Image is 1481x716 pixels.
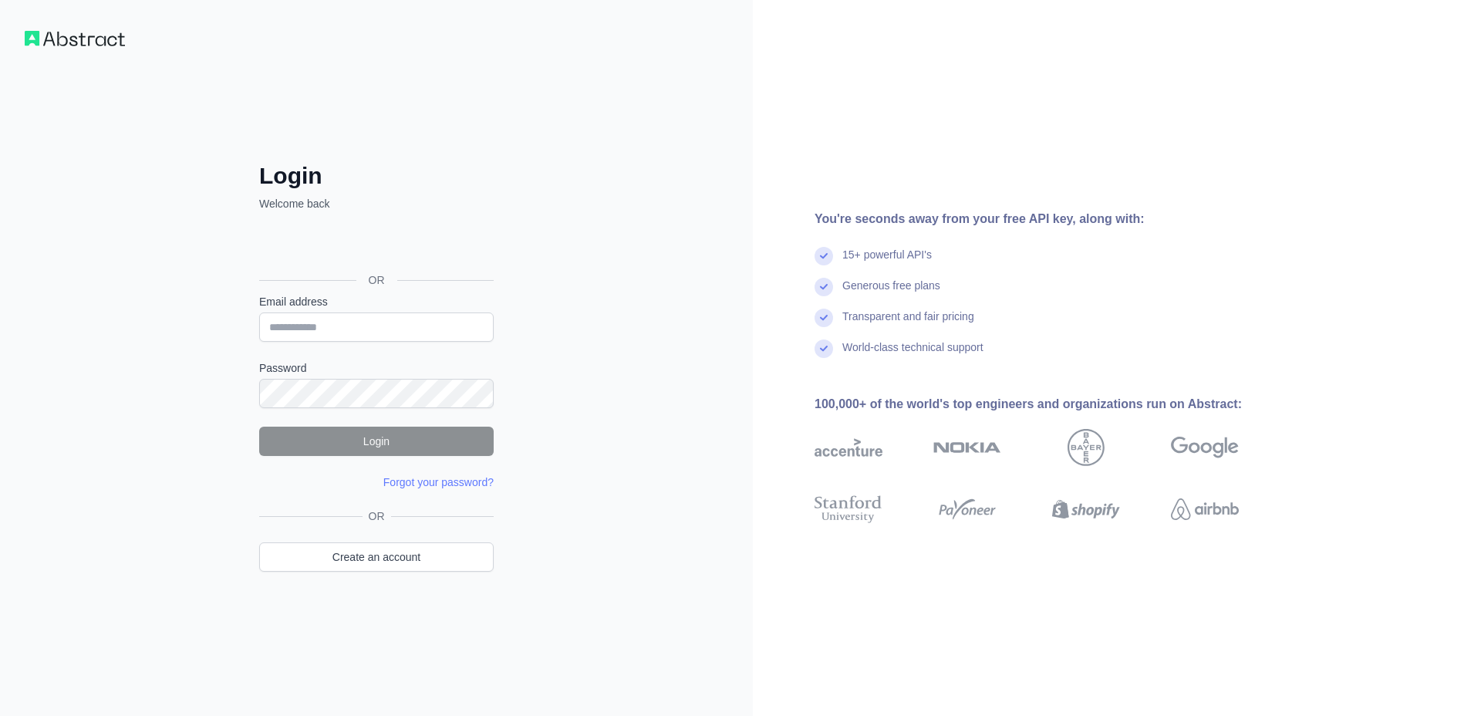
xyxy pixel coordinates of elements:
[933,492,1001,526] img: payoneer
[933,429,1001,466] img: nokia
[815,309,833,327] img: check mark
[1068,429,1105,466] img: bayer
[259,196,494,211] p: Welcome back
[815,339,833,358] img: check mark
[363,508,391,524] span: OR
[815,429,882,466] img: accenture
[815,210,1288,228] div: You're seconds away from your free API key, along with:
[25,31,125,46] img: Workflow
[815,395,1288,414] div: 100,000+ of the world's top engineers and organizations run on Abstract:
[1052,492,1120,526] img: shopify
[259,360,494,376] label: Password
[259,162,494,190] h2: Login
[259,542,494,572] a: Create an account
[251,228,498,262] iframe: Sign in with Google Button
[259,294,494,309] label: Email address
[842,309,974,339] div: Transparent and fair pricing
[842,278,940,309] div: Generous free plans
[815,247,833,265] img: check mark
[1171,429,1239,466] img: google
[259,228,491,262] div: Sign in with Google. Opens in new tab
[815,492,882,526] img: stanford university
[815,278,833,296] img: check mark
[1171,492,1239,526] img: airbnb
[842,247,932,278] div: 15+ powerful API's
[842,339,983,370] div: World-class technical support
[259,427,494,456] button: Login
[383,476,494,488] a: Forgot your password?
[356,272,397,288] span: OR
